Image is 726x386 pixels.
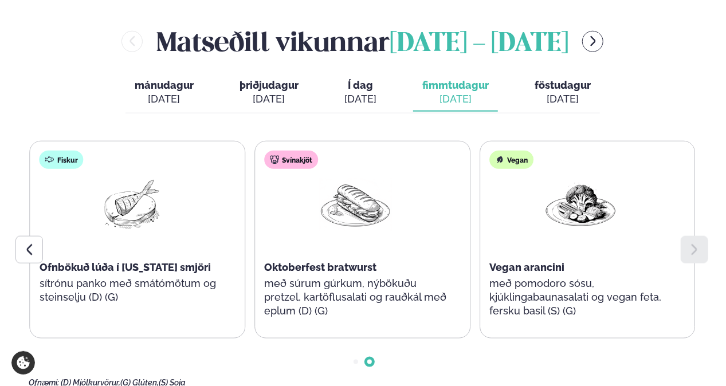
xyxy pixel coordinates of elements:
div: Fiskur [40,151,84,169]
p: með súrum gúrkum, nýbökuðu pretzel, kartöflusalati og rauðkál með eplum (D) (G) [264,277,446,318]
button: þriðjudagur [DATE] [230,74,308,112]
span: Go to slide 2 [367,360,372,364]
div: Svínakjöt [264,151,318,169]
span: Oktoberfest bratwurst [264,261,376,273]
button: föstudagur [DATE] [525,74,600,112]
span: Go to slide 1 [354,360,358,364]
div: [DATE] [422,92,489,106]
button: mánudagur [DATE] [125,74,203,112]
img: fish.svg [45,155,54,164]
span: fimmtudagur [422,79,489,91]
img: Vegan.png [544,178,617,231]
button: Í dag [DATE] [335,74,386,112]
h2: Matseðill vikunnar [156,23,568,60]
img: Vegan.svg [495,155,504,164]
div: [DATE] [535,92,591,106]
p: með pomodoro sósu, kjúklingabaunasalati og vegan feta, fersku basil (S) (G) [489,277,672,318]
div: Vegan [489,151,533,169]
span: Vegan arancini [489,261,564,273]
span: þriðjudagur [240,79,299,91]
img: Fish.png [94,178,167,231]
span: mánudagur [135,79,194,91]
button: menu-btn-right [582,31,603,52]
button: menu-btn-left [121,31,143,52]
p: sítrónu panko með smátómötum og steinselju (D) (G) [40,277,222,304]
div: [DATE] [135,92,194,106]
span: föstudagur [535,79,591,91]
button: fimmtudagur [DATE] [413,74,498,112]
span: Í dag [344,78,376,92]
div: [DATE] [344,92,376,106]
img: Panini.png [319,178,392,231]
div: [DATE] [240,92,299,106]
img: pork.svg [270,155,279,164]
a: Cookie settings [11,351,35,375]
span: Ofnbökuð lúða í [US_STATE] smjöri [40,261,211,273]
span: [DATE] - [DATE] [390,31,568,57]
